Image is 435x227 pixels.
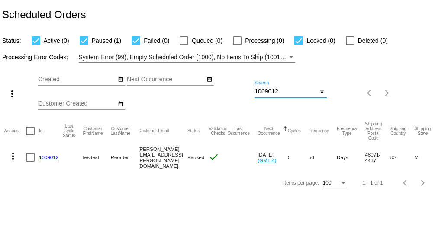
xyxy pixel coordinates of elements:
mat-icon: close [319,89,325,96]
mat-cell: [PERSON_NAME][EMAIL_ADDRESS][PERSON_NAME][DOMAIN_NAME] [138,144,187,171]
div: 1 - 1 of 1 [363,180,383,186]
mat-header-cell: Actions [4,118,26,144]
span: Paused [187,154,204,160]
button: Change sorting for CustomerFirstName [83,126,103,136]
mat-cell: [DATE] [258,144,288,171]
input: Customer Created [38,100,116,107]
span: Status: [2,37,21,44]
mat-icon: check [209,152,219,162]
button: Change sorting for CustomerLastName [111,126,131,136]
mat-icon: more_vert [7,89,17,99]
mat-select: Filter by Processing Error Codes [79,52,295,63]
button: Change sorting for ShippingCountry [390,126,406,136]
button: Clear [318,87,327,96]
mat-cell: Days [337,144,365,171]
mat-cell: testtest [83,144,110,171]
input: Next Occurrence [127,76,205,83]
span: Paused (1) [92,35,121,46]
button: Previous page [361,84,378,102]
mat-header-cell: Validation Checks [209,118,227,144]
span: Deleted (0) [358,35,388,46]
mat-cell: US [390,144,414,171]
mat-cell: 0 [288,144,309,171]
button: Previous page [397,174,414,192]
span: 100 [323,180,332,186]
button: Change sorting for Status [187,128,200,134]
span: Processing (0) [245,35,284,46]
button: Next page [414,174,432,192]
mat-icon: date_range [118,101,124,108]
mat-icon: date_range [206,76,213,83]
mat-icon: more_vert [8,151,18,161]
button: Change sorting for Cycles [288,128,301,134]
input: Created [38,76,116,83]
mat-select: Items per page: [323,180,347,186]
input: Search [255,88,318,95]
mat-cell: Reorder [111,144,139,171]
button: Change sorting for CustomerEmail [138,128,169,134]
mat-cell: 50 [309,144,337,171]
button: Change sorting for ShippingState [414,126,431,136]
h2: Scheduled Orders [2,9,86,21]
button: Change sorting for Id [39,128,42,134]
button: Change sorting for LastOccurrenceUtc [227,126,250,136]
div: Items per page: [283,180,319,186]
span: Processing Error Codes: [2,54,68,61]
mat-cell: 48071-4437 [365,144,390,171]
span: Queued (0) [192,35,222,46]
button: Change sorting for NextOccurrenceUtc [258,126,280,136]
span: Failed (0) [144,35,169,46]
button: Change sorting for ShippingPostcode [365,121,382,141]
button: Next page [378,84,396,102]
a: (GMT-4) [258,157,276,163]
span: Locked (0) [306,35,335,46]
button: Change sorting for LastProcessingCycleId [63,124,75,138]
button: Change sorting for Frequency [309,128,329,134]
button: Change sorting for FrequencyType [337,126,357,136]
a: 1009012 [39,154,58,160]
span: Active (0) [44,35,69,46]
mat-icon: date_range [118,76,124,83]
